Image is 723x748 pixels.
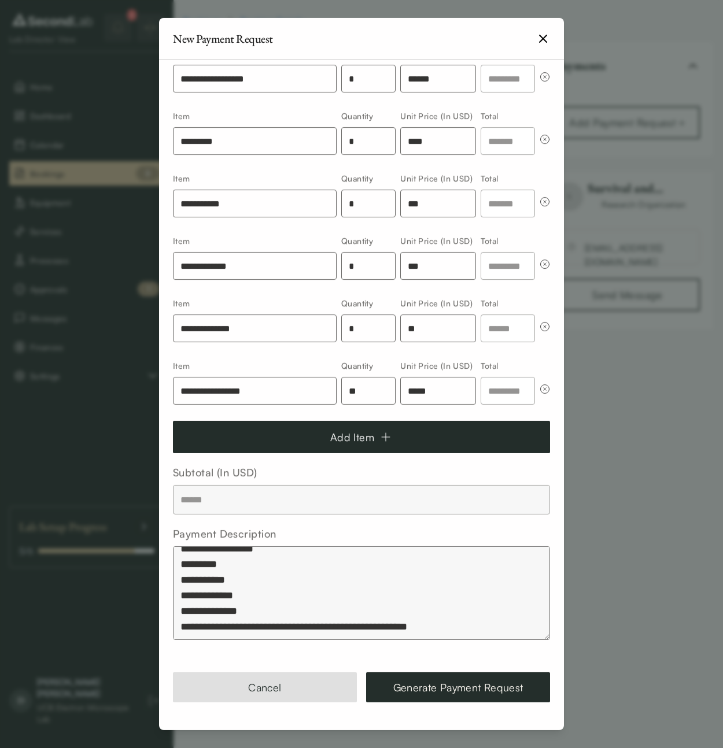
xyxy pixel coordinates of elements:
[341,361,373,371] label: Quantity
[481,173,499,183] label: Total
[173,421,550,453] button: Add Item
[173,361,190,371] label: Item
[400,361,473,371] label: Unit Price (In USD)
[173,173,190,183] label: Item
[366,672,550,702] button: Generate Payment Request
[481,236,499,246] label: Total
[173,298,190,308] label: Item
[173,33,273,45] h2: New Payment Request
[400,173,473,183] label: Unit Price (In USD)
[341,173,373,183] label: Quantity
[173,111,190,121] label: Item
[173,527,276,540] label: Payment Description
[400,236,473,246] label: Unit Price (In USD)
[341,236,373,246] label: Quantity
[173,672,357,702] button: Cancel
[341,298,373,308] label: Quantity
[481,298,499,308] label: Total
[400,111,473,121] label: Unit Price (In USD)
[341,111,373,121] label: Quantity
[400,298,473,308] label: Unit Price (In USD)
[173,236,190,246] label: Item
[481,111,499,121] label: Total
[173,466,257,479] label: Subtotal (In USD)
[481,361,499,371] label: Total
